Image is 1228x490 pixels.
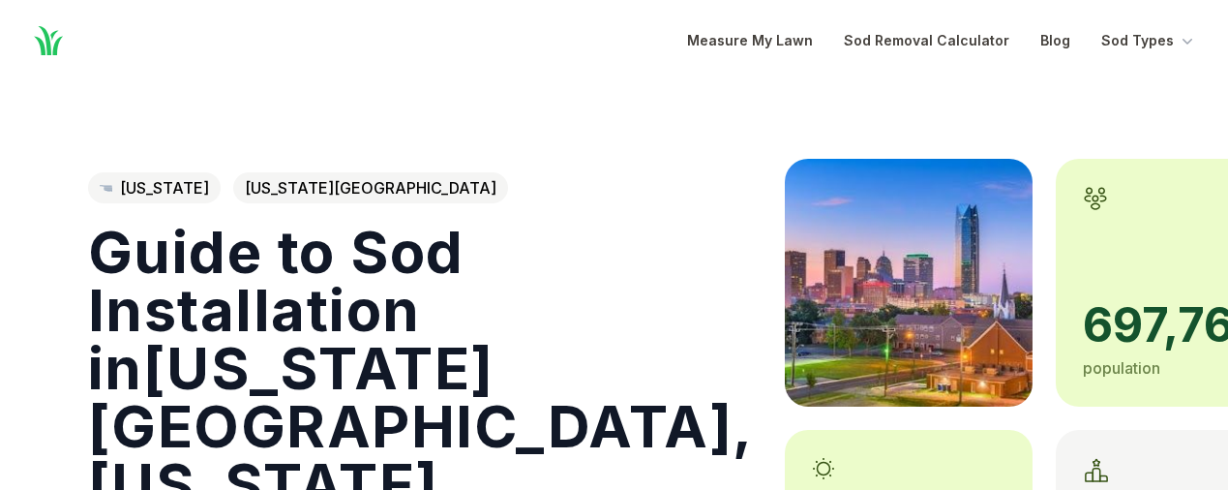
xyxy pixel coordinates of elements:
[88,172,221,203] a: [US_STATE]
[785,159,1033,407] img: A picture of Oklahoma City
[1101,29,1197,52] button: Sod Types
[1040,29,1070,52] a: Blog
[1083,358,1160,378] span: population
[687,29,813,52] a: Measure My Lawn
[233,172,508,203] span: [US_STATE][GEOGRAPHIC_DATA]
[844,29,1009,52] a: Sod Removal Calculator
[100,185,112,191] img: Oklahoma state outline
